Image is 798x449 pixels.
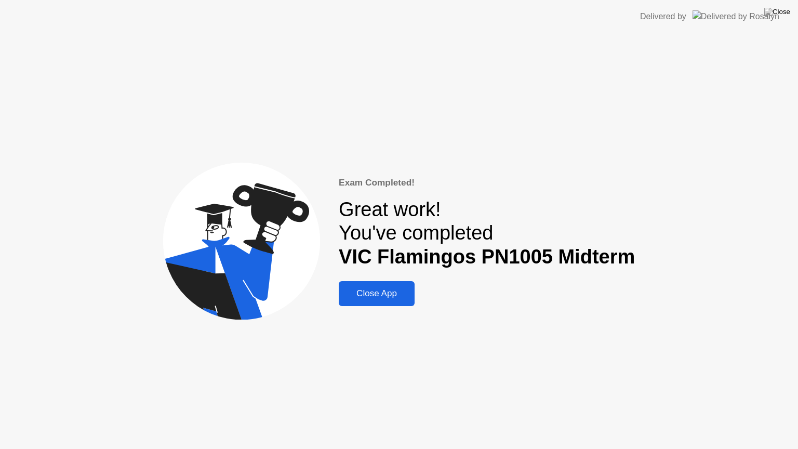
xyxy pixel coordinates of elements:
img: Close [764,8,790,16]
img: Delivered by Rosalyn [693,10,779,22]
div: Great work! You've completed [339,198,635,269]
div: Exam Completed! [339,176,635,190]
div: Close App [342,288,411,299]
div: Delivered by [640,10,686,23]
b: VIC Flamingos PN1005 Midterm [339,246,635,268]
button: Close App [339,281,415,306]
